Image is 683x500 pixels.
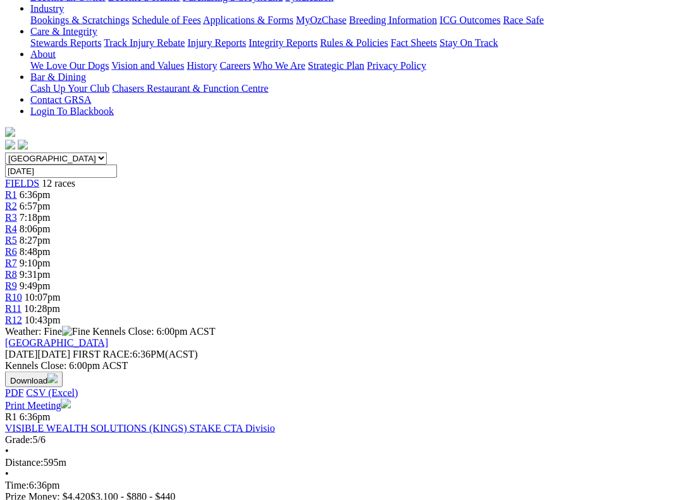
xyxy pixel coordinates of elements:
a: R4 [5,223,17,234]
span: • [5,468,9,479]
span: 6:36PM(ACST) [73,349,198,359]
a: Stay On Track [440,37,498,48]
a: Rules & Policies [320,37,388,48]
a: We Love Our Dogs [30,60,109,71]
a: R8 [5,269,17,280]
span: 6:36pm [20,411,51,422]
a: Stewards Reports [30,37,101,48]
img: printer.svg [61,399,71,409]
a: PDF [5,387,23,398]
a: Injury Reports [187,37,246,48]
span: Weather: Fine [5,326,92,337]
a: R2 [5,201,17,211]
span: 10:07pm [25,292,61,303]
a: Who We Are [253,60,305,71]
a: Strategic Plan [308,60,364,71]
img: download.svg [47,373,58,384]
div: 595m [5,457,678,468]
div: 6:36pm [5,480,678,491]
a: Bar & Dining [30,72,86,82]
span: 8:48pm [20,246,51,257]
a: About [30,49,56,59]
a: R1 [5,189,17,200]
div: About [30,60,678,72]
div: Industry [30,15,678,26]
a: R5 [5,235,17,246]
span: [DATE] [5,349,70,359]
button: Download [5,372,63,387]
a: Integrity Reports [249,37,317,48]
span: R1 [5,411,17,422]
a: Care & Integrity [30,26,97,37]
a: R10 [5,292,22,303]
a: Applications & Forms [203,15,293,25]
a: Fact Sheets [391,37,437,48]
a: R12 [5,315,22,325]
a: CSV (Excel) [26,387,78,398]
span: Grade: [5,434,33,445]
a: VISIBLE WEALTH SOLUTIONS (KINGS) STAKE CTA Divisio [5,423,275,434]
a: History [187,60,217,71]
input: Select date [5,165,117,178]
a: R11 [5,303,22,314]
span: 9:10pm [20,258,51,268]
div: Care & Integrity [30,37,678,49]
a: Login To Blackbook [30,106,114,116]
span: Kennels Close: 6:00pm ACST [92,326,215,337]
span: Distance: [5,457,43,468]
img: Fine [62,326,90,337]
img: facebook.svg [5,140,15,150]
a: Schedule of Fees [132,15,200,25]
span: 8:27pm [20,235,51,246]
a: R3 [5,212,17,223]
a: Bookings & Scratchings [30,15,129,25]
span: 8:06pm [20,223,51,234]
a: Track Injury Rebate [104,37,185,48]
div: Kennels Close: 6:00pm ACST [5,360,678,372]
a: Print Meeting [5,400,71,411]
a: ICG Outcomes [440,15,500,25]
span: • [5,446,9,456]
a: Privacy Policy [367,60,426,71]
span: [DATE] [5,349,38,359]
a: R7 [5,258,17,268]
a: Breeding Information [349,15,437,25]
a: R6 [5,246,17,257]
div: Bar & Dining [30,83,678,94]
img: twitter.svg [18,140,28,150]
a: R9 [5,280,17,291]
span: 6:36pm [20,189,51,200]
a: Cash Up Your Club [30,83,109,94]
div: 5/6 [5,434,678,446]
span: Time: [5,480,29,491]
span: 10:28pm [24,303,60,314]
span: FIRST RACE: [73,349,132,359]
a: [GEOGRAPHIC_DATA] [5,337,108,348]
a: Careers [219,60,250,71]
a: Contact GRSA [30,94,91,105]
span: 9:31pm [20,269,51,280]
a: FIELDS [5,178,39,189]
div: Download [5,387,678,399]
span: 7:18pm [20,212,51,223]
img: logo-grsa-white.png [5,127,15,137]
a: Race Safe [503,15,543,25]
span: 9:49pm [20,280,51,291]
span: 6:57pm [20,201,51,211]
a: Chasers Restaurant & Function Centre [112,83,268,94]
a: Vision and Values [111,60,184,71]
span: 10:43pm [25,315,61,325]
span: 12 races [42,178,75,189]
